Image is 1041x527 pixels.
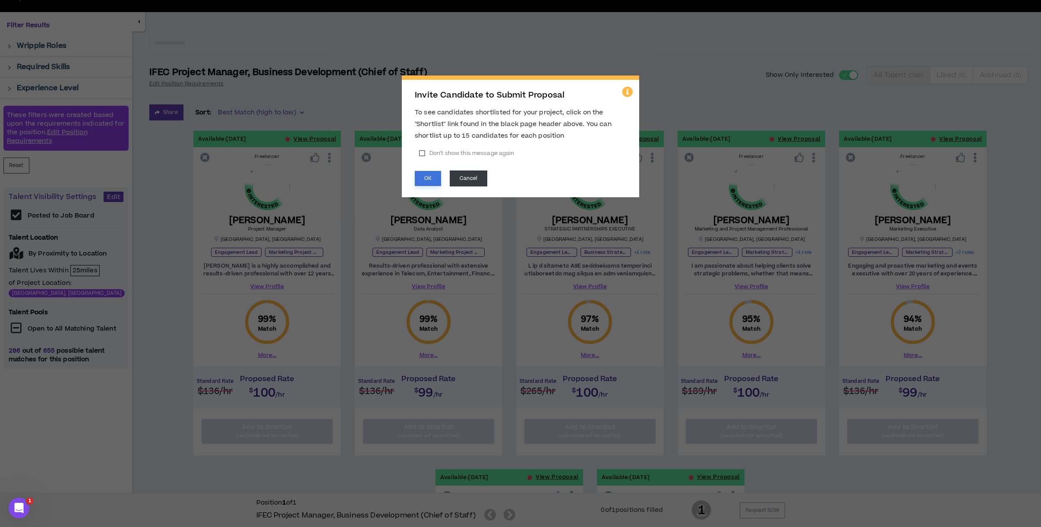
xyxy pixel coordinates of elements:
button: OK [415,171,441,186]
span: To see candidates shortlisted for your project, click on the "Shortlist" link found in the black ... [415,108,612,140]
button: Cancel [450,170,487,186]
iframe: Intercom live chat [9,498,29,518]
label: Don’t show this message again [415,147,518,160]
span: 1 [26,498,33,505]
h2: Invite Candidate to Submit Proposal [415,91,626,100]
